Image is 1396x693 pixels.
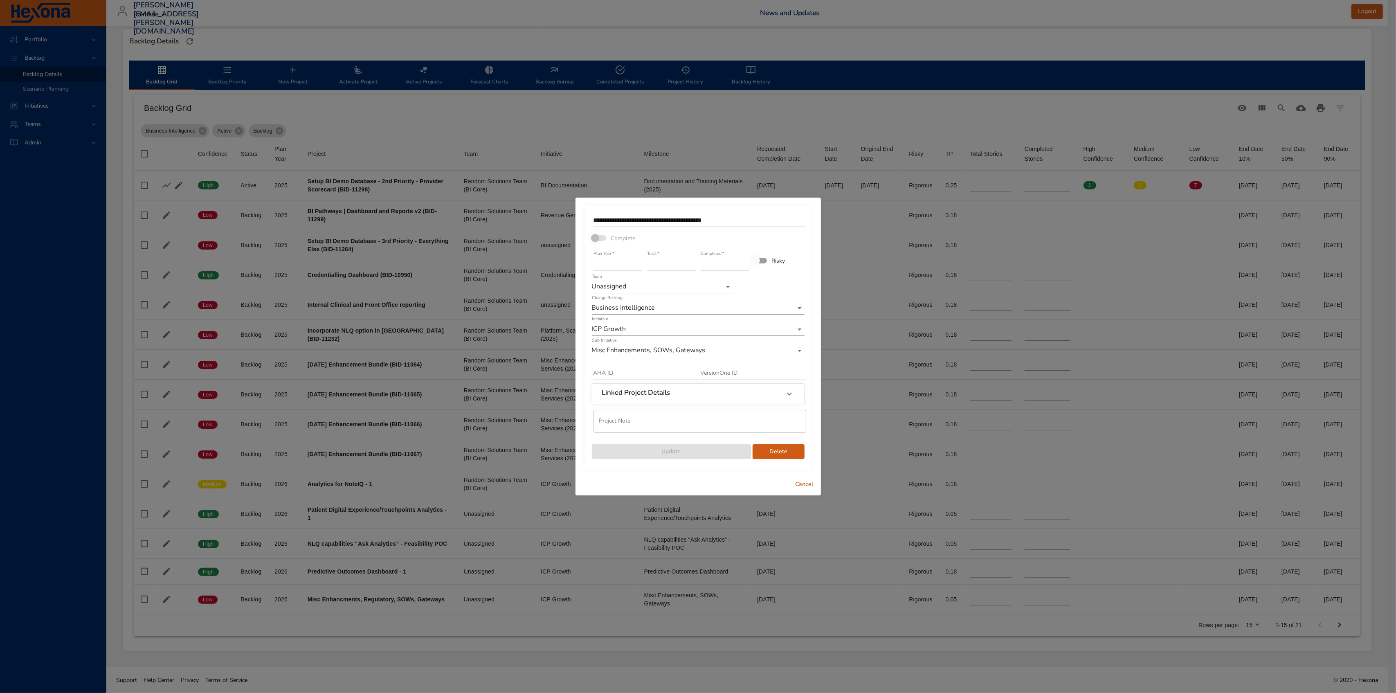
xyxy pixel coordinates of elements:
[795,479,814,490] span: Cancel
[592,280,733,293] div: Unassigned
[592,301,805,315] div: Business Intelligence
[611,234,636,243] span: Complete
[592,344,805,357] div: Misc Enhancements, SOWs, Gateways
[602,389,670,397] h6: Linked Project Details
[753,444,805,459] button: Delete
[593,252,614,256] label: Plan Year
[791,477,818,492] button: Cancel
[759,447,798,457] span: Delete
[592,323,805,336] div: ICP Growth
[592,317,608,322] label: Initiative
[592,296,623,300] label: Change Backlog
[647,252,659,256] label: Total
[592,384,804,404] div: Linked Project Details
[592,338,617,343] label: Sub Initiative
[701,252,724,256] label: Completed
[592,274,602,279] label: Team
[772,256,785,265] span: Risky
